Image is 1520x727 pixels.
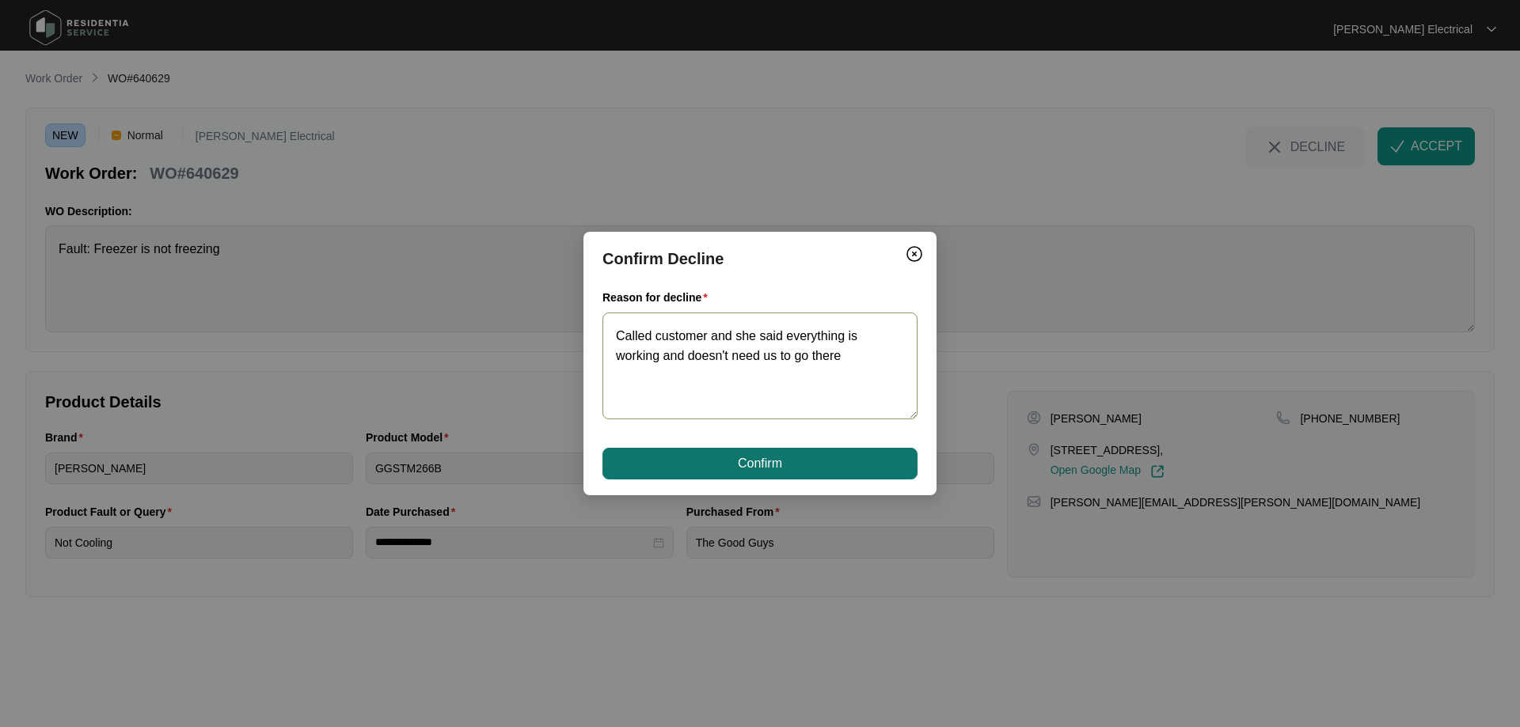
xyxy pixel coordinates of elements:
span: Confirm [738,454,782,473]
button: Close [902,241,927,267]
textarea: Reason for decline [602,312,918,419]
p: Confirm Decline [602,248,918,270]
label: Reason for decline [602,290,714,305]
button: Confirm [602,448,918,479]
img: closeCircle [905,244,924,263]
